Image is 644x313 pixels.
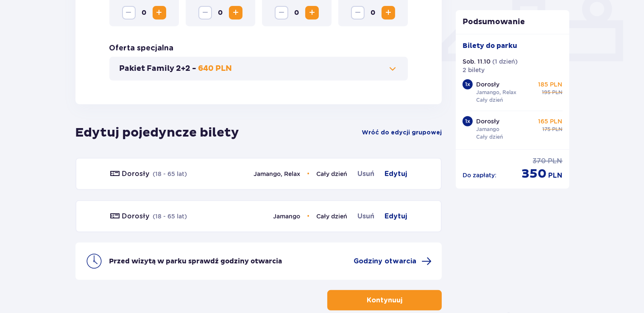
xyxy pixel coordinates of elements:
[538,117,563,126] p: 165 PLN
[122,6,136,20] button: Zmniejsz
[476,133,503,141] p: Cały dzień
[552,126,563,133] span: PLN
[120,64,398,74] button: Pakiet Family 2+2 -640 PLN
[476,89,516,96] p: Jamango, Relax
[307,212,309,221] span: •
[463,41,517,50] p: Bilety do parku
[476,126,499,133] p: Jamango
[354,256,432,266] a: Godziny otwarcia
[476,117,499,126] p: Dorosły
[382,6,395,20] button: Zwiększ
[153,212,187,221] p: ( 18 - 65 lat )
[463,79,473,89] div: 1 x
[552,89,563,96] span: PLN
[351,6,365,20] button: Zmniejsz
[109,43,174,53] h3: Oferta specjalna
[316,213,347,220] span: Cały dzień
[366,6,380,20] span: 0
[492,57,518,66] p: ( 1 dzień )
[153,170,187,178] p: ( 18 - 65 lat )
[522,166,547,182] span: 350
[357,211,374,221] a: Usuń
[456,17,569,27] p: Podsumowanie
[385,211,407,221] a: Edytuj
[316,170,347,177] span: Cały dzień
[385,169,407,179] a: Edytuj
[198,6,212,20] button: Zmniejsz
[198,64,232,74] p: 640 PLN
[542,89,551,96] span: 195
[275,6,288,20] button: Zmniejsz
[153,6,166,20] button: Zwiększ
[122,212,150,221] p: Dorosły
[543,126,551,133] span: 175
[75,125,240,141] h2: Edytuj pojedyncze bilety
[273,213,300,220] span: Jamango
[137,6,151,20] span: 0
[463,171,496,179] p: Do zapłaty :
[463,57,491,66] p: Sob. 11.10
[290,6,304,20] span: 0
[538,80,563,89] p: 185 PLN
[214,6,227,20] span: 0
[549,171,563,180] span: PLN
[476,96,503,104] p: Cały dzień
[463,116,473,126] div: 1 x
[120,64,197,74] p: Pakiet Family 2+2 -
[367,296,402,305] p: Kontynuuj
[327,290,442,310] button: Kontynuuj
[305,6,319,20] button: Zwiększ
[533,156,546,166] span: 370
[229,6,243,20] button: Zwiększ
[357,169,374,179] a: Usuń
[254,170,300,177] span: Jamango, Relax
[548,156,563,166] span: PLN
[463,66,485,74] p: 2 bilety
[122,169,150,179] p: Dorosły
[354,257,416,266] span: Godziny otwarcia
[109,257,282,266] p: Przed wizytą w parku sprawdź godziny otwarcia
[307,170,309,178] span: •
[476,80,499,89] p: Dorosły
[362,129,442,137] a: Wróć do edycji grupowej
